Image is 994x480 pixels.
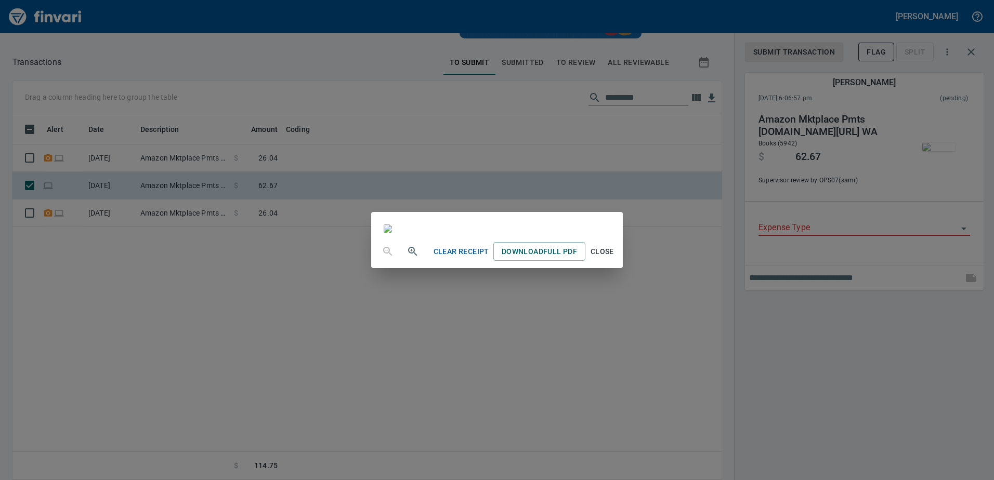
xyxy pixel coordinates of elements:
[434,245,489,258] span: Clear Receipt
[429,242,493,261] button: Clear Receipt
[590,245,614,258] span: Close
[502,245,577,258] span: Download Full PDF
[585,242,619,261] button: Close
[384,224,392,233] img: receipts%2Ftapani%2F2025-10-14%2FJzoGOT8oVaeitZ1UdICkDM6BnD42__PSIGiaohB5f2EFMLk0yj_15.jpg
[493,242,585,261] a: DownloadFull PDF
